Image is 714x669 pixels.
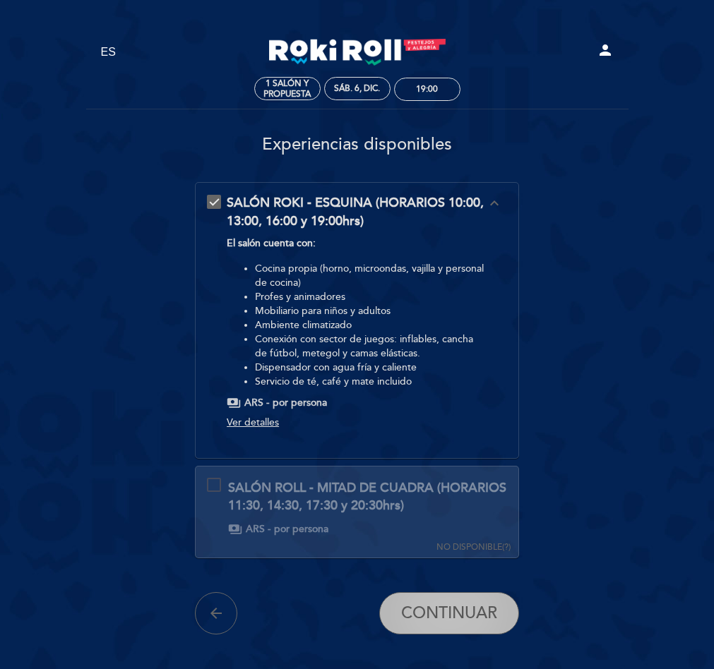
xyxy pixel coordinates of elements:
[486,195,503,212] i: expand_less
[227,416,279,428] span: Ver detalles
[228,479,506,515] div: SALÓN ROLL - MITAD DE CUADRA (HORARIOS 11:30, 14:30, 17:30 y 20:30hrs)
[244,396,269,410] span: ARS -
[401,603,497,623] span: CONTINUAR
[273,396,327,410] span: por persona
[436,542,502,553] span: NO DISPONIBLE
[269,33,446,72] a: Roki Roll
[227,237,316,249] strong: El salón cuenta con:
[207,194,507,435] md-checkbox: SALÓN ROKI - ESQUINA (HORARIOS 10:00, 13:00, 16:00 y 19:00hrs) expand_less El salón cuenta con:Co...
[416,84,438,95] div: 19:00
[262,134,452,155] span: Experiencias disponibles
[208,605,225,622] i: arrow_back
[228,522,242,536] span: payments
[334,83,380,94] div: sáb. 6, dic.
[255,304,486,318] li: Mobiliario para niños y adultos
[246,522,270,536] span: ARS -
[255,332,486,361] li: Conexión con sector de juegos: inflables, cancha de fútbol, metegol y camas elásticas.
[274,522,328,536] span: por persona
[379,592,519,634] button: CONTINUAR
[255,262,486,290] li: Cocina propia (horno, microondas, vajilla y personal de cocina)
[597,42,614,64] button: person
[597,42,614,59] i: person
[255,375,486,389] li: Servicio de té, café y mate incluido
[432,466,515,554] button: NO DISPONIBLE(?)
[482,194,507,212] button: expand_less
[255,318,486,332] li: Ambiente climatizado
[255,361,486,375] li: Dispensador con agua fría y caliente
[436,541,511,553] div: (?)
[227,195,484,229] span: SALÓN ROKI - ESQUINA (HORARIOS 10:00, 13:00, 16:00 y 19:00hrs)
[227,396,241,410] span: payments
[255,78,320,100] span: 1 Salón y propuesta
[255,290,486,304] li: Profes y animadores
[195,592,237,634] button: arrow_back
